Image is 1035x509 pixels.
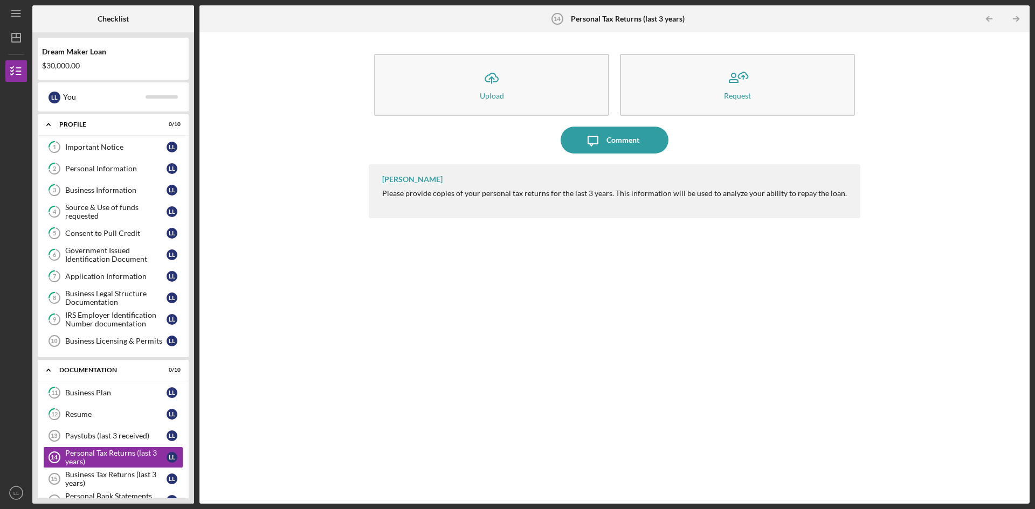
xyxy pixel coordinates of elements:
[161,367,181,373] div: 0 / 10
[167,409,177,420] div: L L
[59,367,154,373] div: Documentation
[42,61,184,70] div: $30,000.00
[65,186,167,194] div: Business Information
[59,121,154,128] div: Profile
[53,252,57,259] tspan: 6
[65,246,167,263] div: Government Issued Identification Document
[161,121,181,128] div: 0 / 10
[53,230,56,237] tspan: 5
[167,249,177,260] div: L L
[561,127,668,154] button: Comment
[53,208,57,215] tspan: 4
[51,433,57,439] tspan: 13
[43,222,183,244] a: 5Consent to Pull CreditLL
[65,143,167,151] div: Important Notice
[374,54,609,116] button: Upload
[43,266,183,287] a: 7Application InformationLL
[65,388,167,397] div: Business Plan
[167,271,177,282] div: L L
[167,452,177,463] div: L L
[43,447,183,468] a: 14Personal Tax Returns (last 3 years)LL
[571,15,685,23] b: Personal Tax Returns (last 3 years)
[724,92,751,100] div: Request
[43,201,183,222] a: 4Source & Use of funds requestedLL
[43,309,183,330] a: 9IRS Employer Identification Number documentationLL
[65,449,167,466] div: Personal Tax Returns (last 3 years)
[51,389,58,396] tspan: 11
[65,203,167,220] div: Source & Use of funds requested
[43,403,183,425] a: 12ResumeLL
[554,16,561,22] tspan: 14
[43,179,183,201] a: 3Business InformationLL
[167,206,177,217] div: L L
[167,163,177,174] div: L L
[53,165,56,172] tspan: 2
[167,142,177,152] div: L L
[167,228,177,239] div: L L
[63,88,146,106] div: You
[49,92,60,103] div: L L
[53,295,56,302] tspan: 8
[65,289,167,306] div: Business Legal Structure Documentation
[65,164,167,173] div: Personal Information
[51,454,58,461] tspan: 14
[53,273,57,280] tspan: 7
[43,287,183,309] a: 8Business Legal Structure DocumentationLL
[65,470,167,487] div: Business Tax Returns (last 3 years)
[43,244,183,266] a: 6Government Issued Identification DocumentLL
[382,175,443,184] div: [PERSON_NAME]
[51,497,57,504] tspan: 16
[606,127,639,154] div: Comment
[53,316,57,323] tspan: 9
[53,187,56,194] tspan: 3
[98,15,129,23] b: Checklist
[65,311,167,328] div: IRS Employer Identification Number documentation
[42,47,184,56] div: Dream Maker Loan
[620,54,855,116] button: Request
[43,382,183,403] a: 11Business PlanLL
[13,490,19,496] text: LL
[65,410,167,419] div: Resume
[167,473,177,484] div: L L
[5,482,27,504] button: LL
[167,495,177,506] div: L L
[43,468,183,490] a: 15Business Tax Returns (last 3 years)LL
[382,189,847,198] div: Please provide copies of your personal tax returns for the last 3 years. This information will be...
[167,185,177,196] div: L L
[43,136,183,158] a: 1Important NoticeLL
[167,314,177,325] div: L L
[65,229,167,238] div: Consent to Pull Credit
[43,425,183,447] a: 13Paystubs (last 3 received)LL
[43,330,183,352] a: 10Business Licensing & PermitsLL
[51,411,58,418] tspan: 12
[65,272,167,281] div: Application Information
[65,492,167,509] div: Personal Bank Statements (last 12 months)
[43,158,183,179] a: 2Personal InformationLL
[167,292,177,303] div: L L
[167,387,177,398] div: L L
[167,336,177,346] div: L L
[51,338,57,344] tspan: 10
[65,431,167,440] div: Paystubs (last 3 received)
[167,430,177,441] div: L L
[53,144,56,151] tspan: 1
[65,337,167,345] div: Business Licensing & Permits
[480,92,504,100] div: Upload
[51,476,57,482] tspan: 15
